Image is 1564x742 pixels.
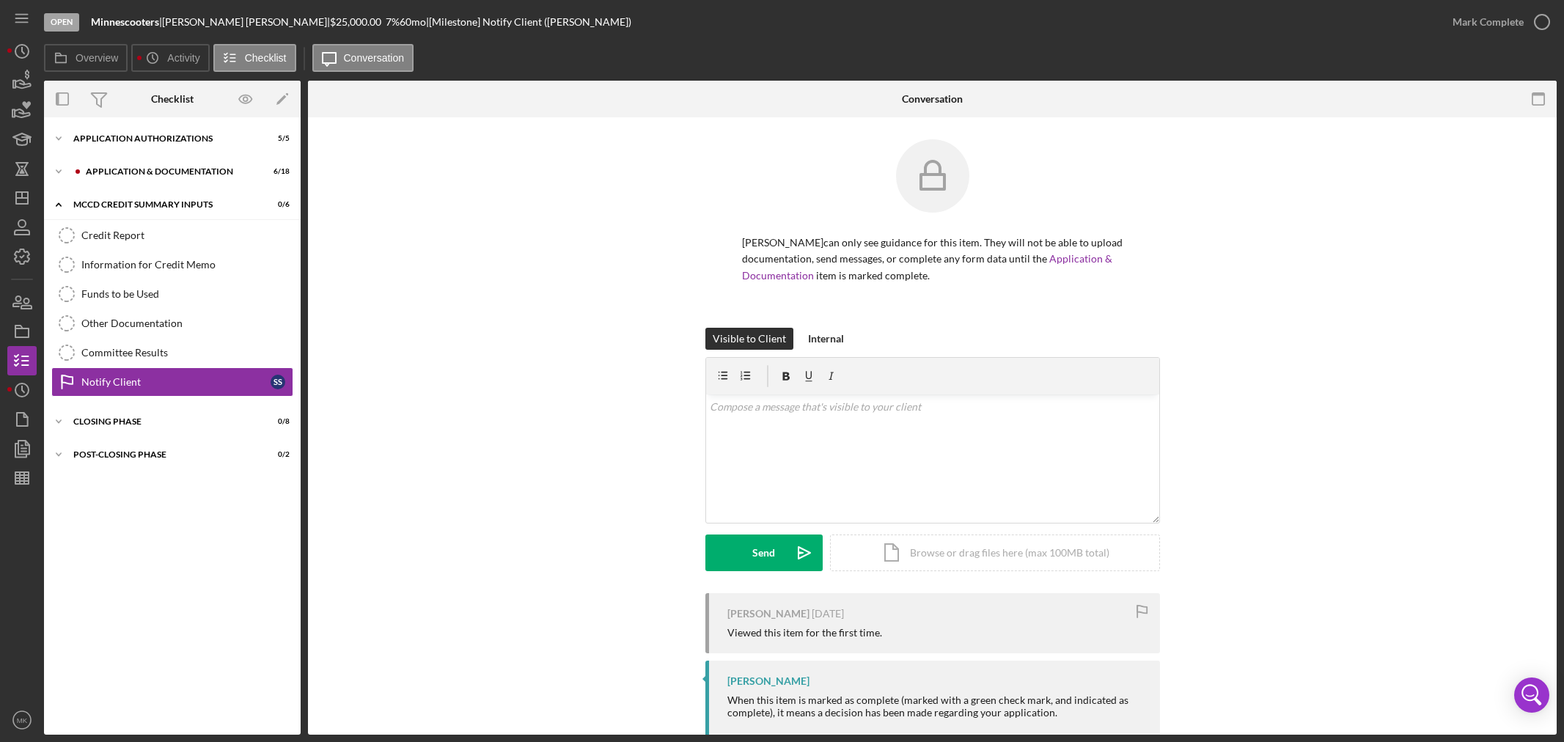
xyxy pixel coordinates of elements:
a: Funds to be Used [51,279,293,309]
div: Mark Complete [1453,7,1524,37]
p: [PERSON_NAME] can only see guidance for this item. They will not be able to upload documentation,... [742,235,1123,284]
div: Open Intercom Messenger [1514,677,1549,713]
a: Notify ClientSS [51,367,293,397]
div: [PERSON_NAME] [PERSON_NAME] | [162,16,330,28]
button: Checklist [213,44,296,72]
div: Open [44,13,79,32]
a: Committee Results [51,338,293,367]
div: Closing Phase [73,417,253,426]
div: Information for Credit Memo [81,259,293,271]
div: MCCD Credit Summary Inputs [73,200,253,209]
div: When this item is marked as complete (marked with a green check mark, and indicated as complete),... [727,694,1145,718]
label: Overview [76,52,118,64]
text: MK [17,716,28,724]
div: Committee Results [81,347,293,359]
b: Minnescooters [91,15,159,28]
time: 2025-07-21 16:06 [812,608,844,620]
div: [PERSON_NAME] [727,675,809,687]
div: 6 / 18 [263,167,290,176]
div: Notify Client [81,376,271,388]
a: Application & Documentation [742,252,1112,281]
div: 0 / 2 [263,450,290,459]
button: Visible to Client [705,328,793,350]
button: MK [7,705,37,735]
div: Internal [808,328,844,350]
div: Post-Closing Phase [73,450,253,459]
div: Conversation [902,93,963,105]
div: | [Milestone] Notify Client ([PERSON_NAME]) [426,16,631,28]
div: 60 mo [400,16,426,28]
div: 0 / 8 [263,417,290,426]
label: Activity [167,52,199,64]
div: Send [752,535,775,571]
div: Application Authorizations [73,134,253,143]
button: Activity [131,44,209,72]
a: Credit Report [51,221,293,250]
button: Internal [801,328,851,350]
div: Viewed this item for the first time. [727,627,882,639]
div: 0 / 6 [263,200,290,209]
div: Other Documentation [81,317,293,329]
div: Application & Documentation [86,167,253,176]
div: 7 % [386,16,400,28]
a: Other Documentation [51,309,293,338]
button: Overview [44,44,128,72]
div: | [91,16,162,28]
a: Information for Credit Memo [51,250,293,279]
div: S S [271,375,285,389]
button: Mark Complete [1438,7,1557,37]
button: Conversation [312,44,414,72]
div: Funds to be Used [81,288,293,300]
div: $25,000.00 [330,16,386,28]
div: Credit Report [81,229,293,241]
div: [PERSON_NAME] [727,608,809,620]
div: 5 / 5 [263,134,290,143]
label: Conversation [344,52,405,64]
label: Checklist [245,52,287,64]
button: Send [705,535,823,571]
div: Visible to Client [713,328,786,350]
div: Checklist [151,93,194,105]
